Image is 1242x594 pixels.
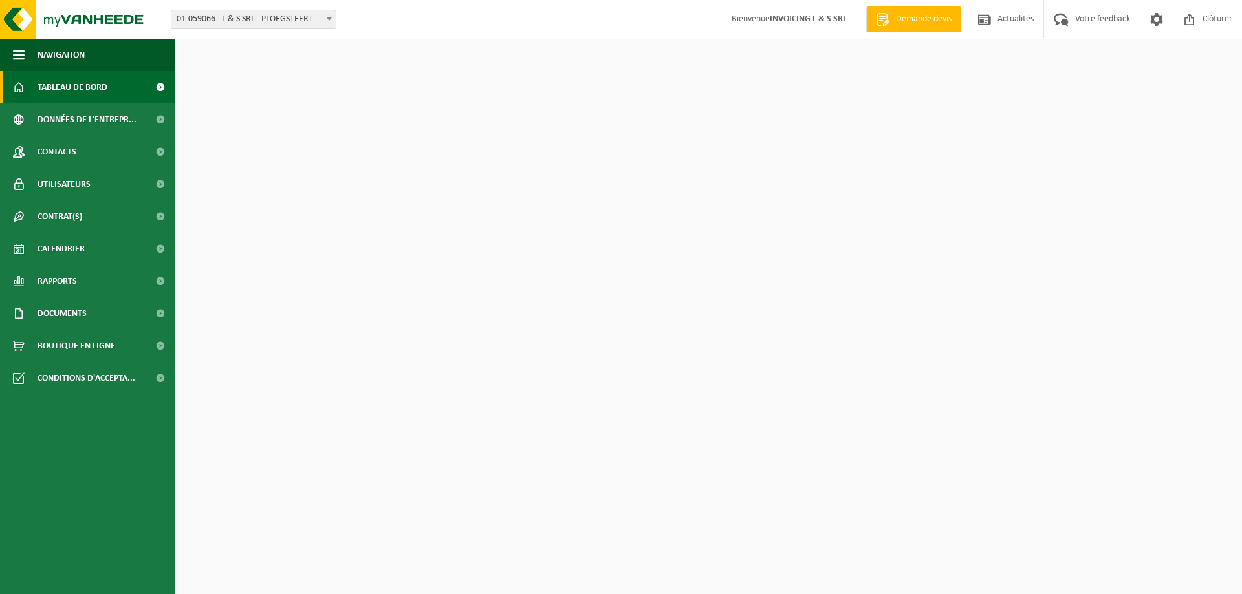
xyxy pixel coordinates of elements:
span: Contacts [38,136,76,168]
span: Contrat(s) [38,200,82,233]
a: Demande devis [866,6,961,32]
span: 01-059066 - L & S SRL - PLOEGSTEERT [171,10,336,29]
span: Documents [38,297,87,330]
span: Calendrier [38,233,85,265]
span: 01-059066 - L & S SRL - PLOEGSTEERT [171,10,336,28]
span: Rapports [38,265,77,297]
span: Navigation [38,39,85,71]
span: Données de l'entrepr... [38,103,136,136]
strong: INVOICING L & S SRL [770,14,847,24]
span: Demande devis [893,13,955,26]
span: Utilisateurs [38,168,91,200]
span: Boutique en ligne [38,330,115,362]
span: Tableau de bord [38,71,107,103]
span: Conditions d'accepta... [38,362,135,394]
